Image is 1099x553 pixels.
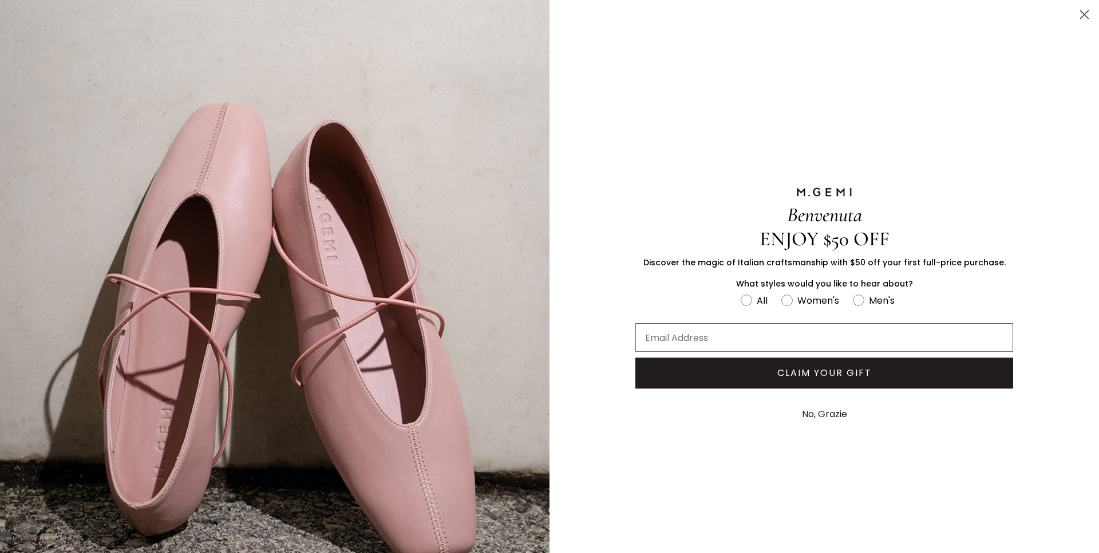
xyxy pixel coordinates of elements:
button: Close dialog [1074,5,1094,25]
div: All [757,293,768,308]
span: Benvenuta [787,203,862,227]
button: CLAIM YOUR GIFT [635,358,1013,389]
input: Email Address [635,323,1013,352]
button: No, Grazie [796,400,853,429]
div: Men's [869,293,895,308]
img: M.GEMI [796,187,853,197]
span: What styles would you like to hear about? [736,278,913,289]
span: Discover the magic of Italian craftsmanship with $50 off your first full-price purchase. [643,257,1006,268]
span: ENJOY $50 OFF [760,227,890,251]
div: Women's [797,293,839,308]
